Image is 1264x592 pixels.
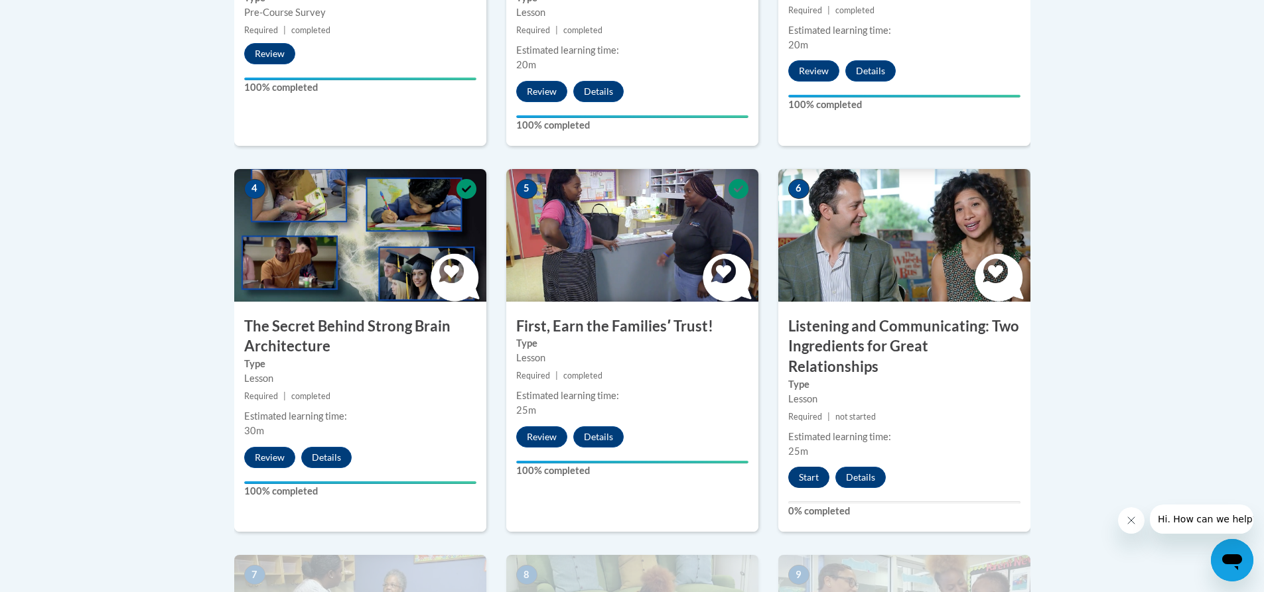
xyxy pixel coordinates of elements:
span: 20m [788,39,808,50]
span: 20m [516,59,536,70]
button: Details [845,60,896,82]
div: Estimated learning time: [788,430,1020,444]
label: Type [516,336,748,351]
iframe: Close message [1118,507,1145,534]
div: Lesson [516,5,748,20]
span: 30m [244,425,264,436]
span: | [283,25,286,35]
span: Hi. How can we help? [8,9,107,20]
label: 100% completed [516,118,748,133]
span: Required [788,412,822,422]
span: completed [835,5,875,15]
button: Review [244,43,295,64]
span: Required [516,25,550,35]
span: 25m [788,445,808,457]
span: completed [563,371,602,381]
button: Start [788,467,829,488]
iframe: Message from company [1150,504,1253,534]
h3: Listening and Communicating: Two Ingredients for Great Relationships [778,316,1030,377]
div: Estimated learning time: [516,43,748,58]
label: 100% completed [516,463,748,478]
div: Your progress [244,481,476,484]
span: Required [244,25,278,35]
div: Estimated learning time: [516,388,748,403]
span: Required [788,5,822,15]
div: Your progress [516,115,748,118]
label: Type [788,377,1020,392]
span: | [555,371,558,381]
div: Pre-Course Survey [244,5,476,20]
iframe: Button to launch messaging window [1211,539,1253,581]
span: | [827,5,830,15]
span: 7 [244,565,265,585]
span: 5 [516,179,537,199]
img: Course Image [234,169,486,302]
div: Your progress [244,78,476,80]
label: Type [244,357,476,371]
span: Required [516,371,550,381]
span: | [555,25,558,35]
span: completed [291,25,330,35]
button: Review [516,81,567,102]
div: Lesson [788,392,1020,406]
div: Your progress [516,461,748,463]
div: Lesson [516,351,748,365]
label: 100% completed [244,484,476,499]
span: completed [291,391,330,401]
div: Lesson [244,371,476,386]
button: Details [835,467,886,488]
button: Review [244,447,295,468]
label: 0% completed [788,504,1020,518]
span: 25m [516,404,536,416]
button: Details [573,426,624,447]
span: 4 [244,179,265,199]
img: Course Image [506,169,758,302]
span: completed [563,25,602,35]
button: Review [516,426,567,447]
span: 9 [788,565,809,585]
h3: First, Earn the Familiesʹ Trust! [506,316,758,337]
button: Details [573,81,624,102]
label: 100% completed [788,97,1020,112]
h3: The Secret Behind Strong Brain Architecture [234,316,486,357]
button: Details [301,447,352,468]
span: | [283,391,286,401]
img: Course Image [778,169,1030,302]
div: Your progress [788,95,1020,97]
span: 6 [788,179,809,199]
span: | [827,412,830,422]
div: Estimated learning time: [788,23,1020,38]
span: Required [244,391,278,401]
label: 100% completed [244,80,476,95]
div: Estimated learning time: [244,409,476,424]
button: Review [788,60,839,82]
span: 8 [516,565,537,585]
span: not started [835,412,876,422]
